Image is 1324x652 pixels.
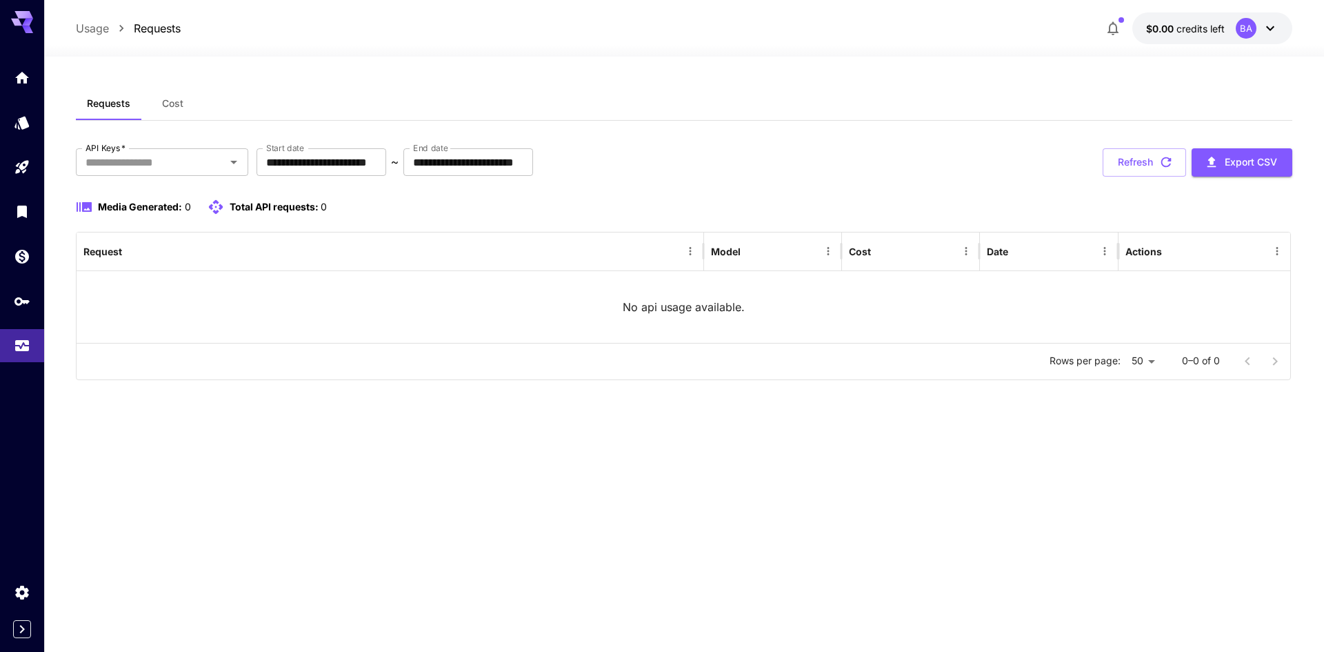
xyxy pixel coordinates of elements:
[1103,148,1186,177] button: Refresh
[14,584,30,601] div: Settings
[1010,241,1029,261] button: Sort
[162,97,183,110] span: Cost
[1146,21,1225,36] div: $0.00
[1132,12,1292,44] button: $0.00BA
[14,114,30,131] div: Models
[1176,23,1225,34] span: credits left
[134,20,181,37] a: Requests
[83,246,122,257] div: Request
[1126,351,1160,371] div: 50
[987,246,1008,257] div: Date
[1095,241,1114,261] button: Menu
[224,152,243,172] button: Open
[1267,241,1287,261] button: Menu
[14,244,30,261] div: Wallet
[413,142,448,154] label: End date
[1192,148,1292,177] button: Export CSV
[849,246,871,257] div: Cost
[76,20,181,37] nav: breadcrumb
[185,201,191,213] span: 0
[14,159,30,176] div: Playground
[266,142,304,154] label: Start date
[623,299,745,315] p: No api usage available.
[1255,586,1324,652] iframe: Chat Widget
[819,241,838,261] button: Menu
[1236,18,1256,39] div: BA
[87,97,130,110] span: Requests
[13,620,31,638] button: Expand sidebar
[1146,23,1176,34] span: $0.00
[391,154,399,170] p: ~
[230,201,319,213] span: Total API requests:
[86,142,126,154] label: API Keys
[1255,586,1324,652] div: Sohbet Aracı
[1125,246,1162,257] div: Actions
[98,201,182,213] span: Media Generated:
[742,241,761,261] button: Sort
[14,288,30,306] div: API Keys
[123,241,143,261] button: Sort
[681,241,700,261] button: Menu
[14,203,30,220] div: Library
[711,246,741,257] div: Model
[321,201,327,213] span: 0
[872,241,892,261] button: Sort
[956,241,976,261] button: Menu
[14,333,30,350] div: Usage
[76,20,109,37] a: Usage
[1182,354,1220,368] p: 0–0 of 0
[14,69,30,86] div: Home
[1050,354,1121,368] p: Rows per page:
